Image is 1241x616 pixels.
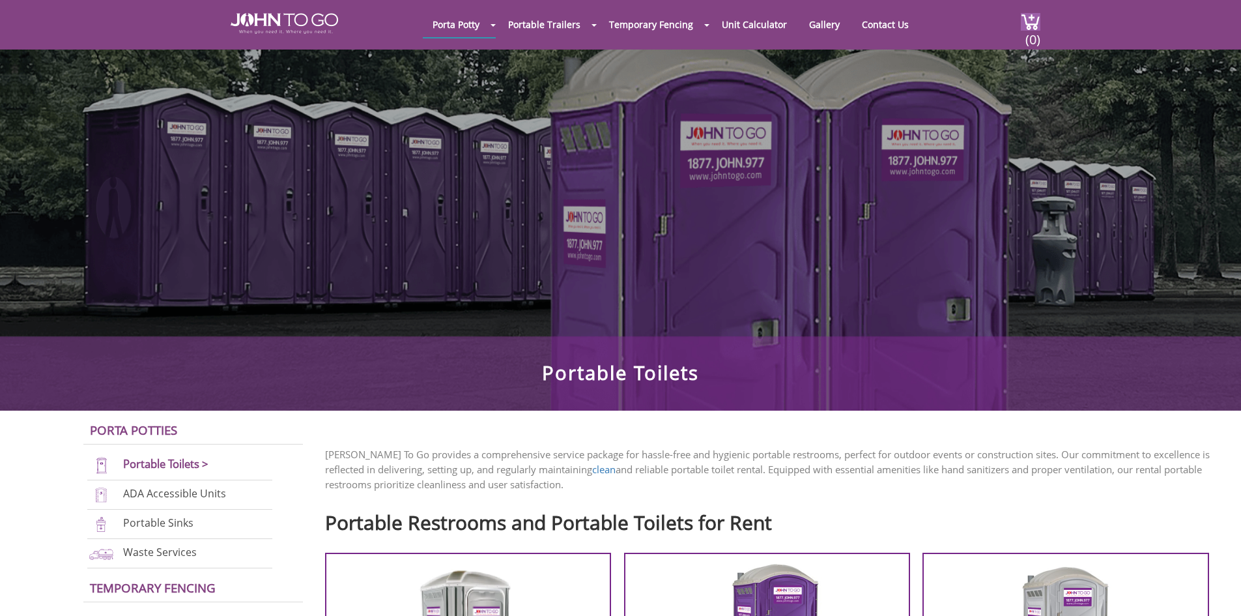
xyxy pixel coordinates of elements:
[799,12,849,37] a: Gallery
[123,545,197,559] a: Waste Services
[87,516,115,533] img: portable-sinks-new.png
[87,457,115,475] img: portable-toilets-new.png
[423,12,489,37] a: Porta Potty
[1021,13,1040,31] img: cart a
[123,486,226,501] a: ADA Accessible Units
[852,12,919,37] a: Contact Us
[1189,564,1241,616] button: Live Chat
[325,505,1221,533] h2: Portable Restrooms and Portable Toilets for Rent
[87,486,115,504] img: ADA-units-new.png
[123,456,208,471] a: Portable Toilets >
[599,12,703,37] a: Temporary Fencing
[90,422,177,438] a: Porta Potties
[325,447,1221,492] p: [PERSON_NAME] To Go provides a comprehensive service package for hassle-free and hygienic portabl...
[90,579,216,596] a: Temporary Fencing
[498,12,590,37] a: Portable Trailers
[87,545,115,563] img: waste-services-new.png
[592,463,616,476] a: clean
[1025,20,1040,48] span: (0)
[712,12,797,37] a: Unit Calculator
[123,516,193,530] a: Portable Sinks
[231,13,338,34] img: JOHN to go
